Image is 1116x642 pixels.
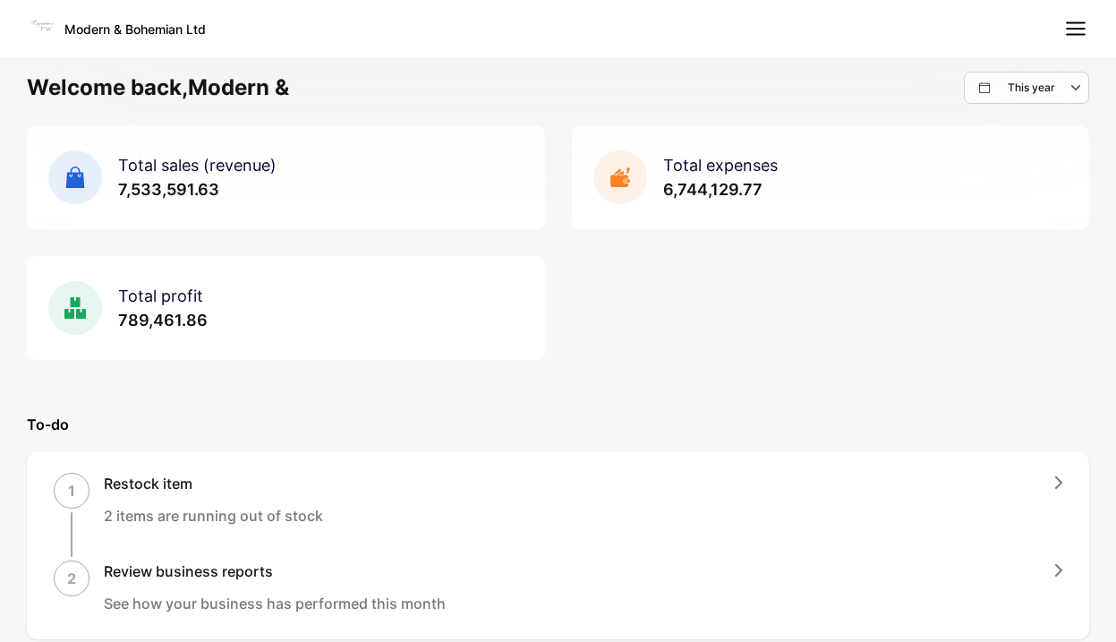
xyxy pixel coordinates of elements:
span: 6,744,129.77 [663,180,762,199]
h1: Welcome back, Modern & [27,72,289,104]
span: Total sales (revenue) [118,156,277,175]
p: 1 [68,480,75,501]
span: 7,533,591.63 [118,180,219,199]
p: See how your business has performed this month [104,593,446,614]
span: Total profit [118,287,203,305]
img: Logo [29,13,55,39]
p: This year [1008,80,1055,96]
span: Total expenses [663,156,778,175]
button: This year [964,72,1089,104]
p: 2 items are running out of stock [104,505,323,526]
p: 2 [67,568,76,589]
h1: Restock item [104,473,323,494]
p: Modern & Bohemian Ltd [64,20,206,39]
h1: Review business reports [104,561,446,582]
p: To-do [27,414,1089,435]
span: 789,461.86 [118,311,208,330]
